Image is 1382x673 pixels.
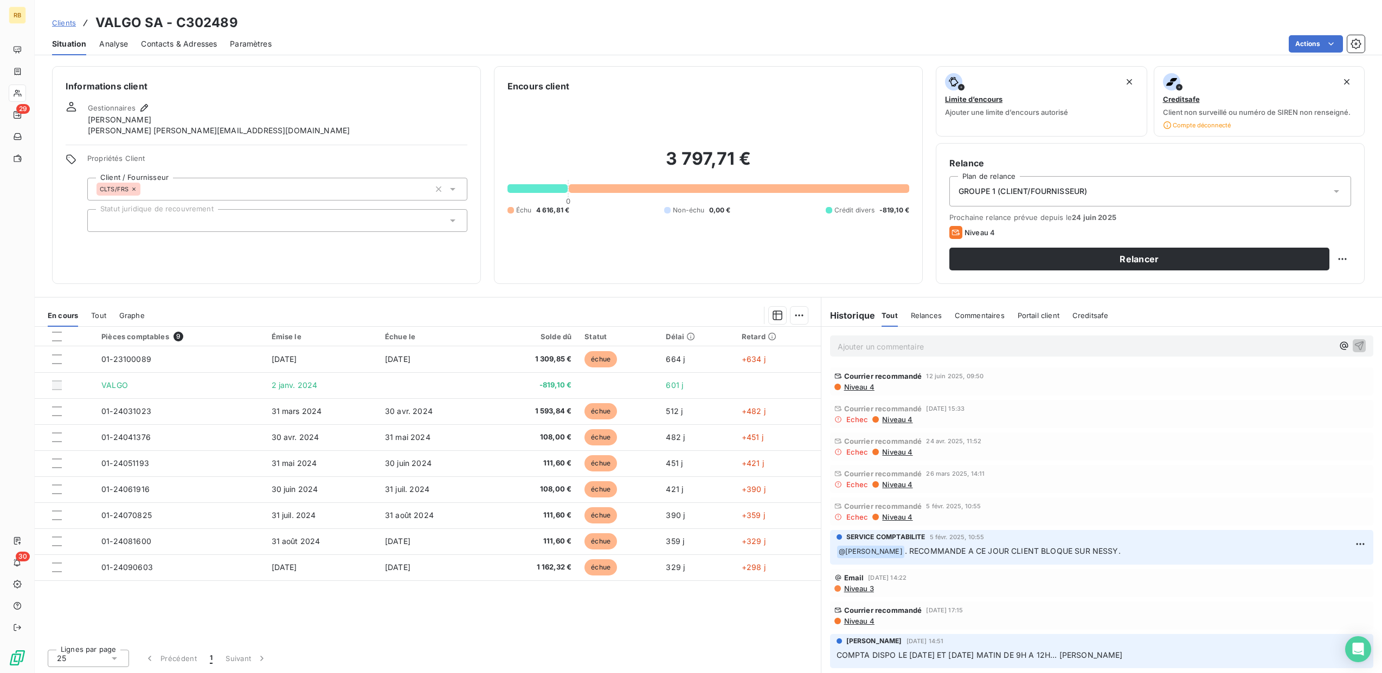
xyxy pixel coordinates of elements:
[945,108,1068,117] span: Ajouter une limite d’encours autorisé
[99,38,128,49] span: Analyse
[66,80,467,93] h6: Informations client
[907,638,944,644] span: [DATE] 14:51
[173,332,183,341] span: 9
[584,533,617,549] span: échue
[584,481,617,497] span: échue
[584,559,617,575] span: échue
[100,186,128,192] span: CLTS/FRS
[272,380,318,390] span: 2 janv. 2024
[742,354,766,364] span: +634 j
[881,448,912,456] span: Niveau 4
[1289,35,1343,53] button: Actions
[210,653,213,664] span: 1
[496,536,571,547] span: 111,60 €
[911,311,942,320] span: Relances
[930,534,985,540] span: 5 févr. 2025, 10:55
[52,17,76,28] a: Clients
[673,205,704,215] span: Non-échu
[742,458,764,468] span: +421 j
[496,562,571,573] span: 1 162,32 €
[496,484,571,495] span: 108,00 €
[1018,311,1059,320] span: Portail client
[742,406,766,416] span: +482 j
[101,510,152,520] span: 01-24070825
[844,502,922,510] span: Courrier recommandé
[666,562,685,572] span: 329 j
[666,380,683,390] span: 601 j
[272,432,319,442] span: 30 avr. 2024
[203,647,219,670] button: 1
[566,197,570,205] span: 0
[584,332,653,341] div: Statut
[949,248,1329,270] button: Relancer
[385,432,430,442] span: 31 mai 2024
[959,186,1087,197] span: GROUPE 1 (CLIENT/FOURNISSEUR)
[496,510,571,521] span: 111,60 €
[949,213,1351,222] span: Prochaine relance prévue depuis le
[926,607,963,613] span: [DATE] 17:15
[9,106,25,124] a: 29
[101,458,149,468] span: 01-24051193
[879,205,909,215] span: -819,10 €
[101,380,128,390] span: VALGO
[881,513,912,521] span: Niveau 4
[666,432,685,442] span: 482 j
[87,154,467,169] span: Propriétés Client
[666,332,728,341] div: Délai
[584,429,617,445] span: échue
[385,562,410,572] span: [DATE]
[584,455,617,471] span: échue
[844,404,922,413] span: Courrier recommandé
[230,38,272,49] span: Paramètres
[496,406,571,417] span: 1 593,84 €
[965,228,995,237] span: Niveau 4
[1345,636,1371,662] div: Open Intercom Messenger
[507,148,909,180] h2: 3 797,71 €
[272,332,372,341] div: Émise le
[138,647,203,670] button: Précédent
[881,415,912,424] span: Niveau 4
[666,484,683,494] span: 421 j
[742,332,814,341] div: Retard
[272,406,322,416] span: 31 mars 2024
[385,332,483,341] div: Échue le
[666,510,685,520] span: 390 j
[516,205,532,215] span: Échu
[1163,95,1200,103] span: Creditsafe
[48,311,78,320] span: En cours
[955,311,1005,320] span: Commentaires
[846,636,902,646] span: [PERSON_NAME]
[101,536,151,546] span: 01-24081600
[507,80,569,93] h6: Encours client
[16,104,30,114] span: 29
[868,574,907,581] span: [DATE] 14:22
[742,484,766,494] span: +390 j
[272,536,320,546] span: 31 août 2024
[844,573,864,582] span: Email
[9,649,26,666] img: Logo LeanPay
[97,216,105,225] input: Ajouter une valeur
[101,432,151,442] span: 01-24041376
[742,562,766,572] span: +298 j
[219,647,274,670] button: Suivant
[496,332,571,341] div: Solde dû
[834,205,875,215] span: Crédit divers
[666,458,683,468] span: 451 j
[9,7,26,24] div: RB
[119,311,145,320] span: Graphe
[584,351,617,367] span: échue
[272,354,297,364] span: [DATE]
[882,311,898,320] span: Tout
[496,458,571,469] span: 111,60 €
[57,653,66,664] span: 25
[843,383,875,391] span: Niveau 4
[101,562,153,572] span: 01-24090603
[666,536,684,546] span: 359 j
[101,332,258,341] div: Pièces comptables
[1154,66,1365,137] button: CreditsafeClient non surveillé ou numéro de SIREN non renseigné.Compte déconnecté
[926,438,981,444] span: 24 avr. 2025, 11:52
[844,437,922,445] span: Courrier recommandé
[846,480,869,489] span: Echec
[272,484,318,494] span: 30 juin 2024
[1072,213,1116,222] span: 24 juin 2025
